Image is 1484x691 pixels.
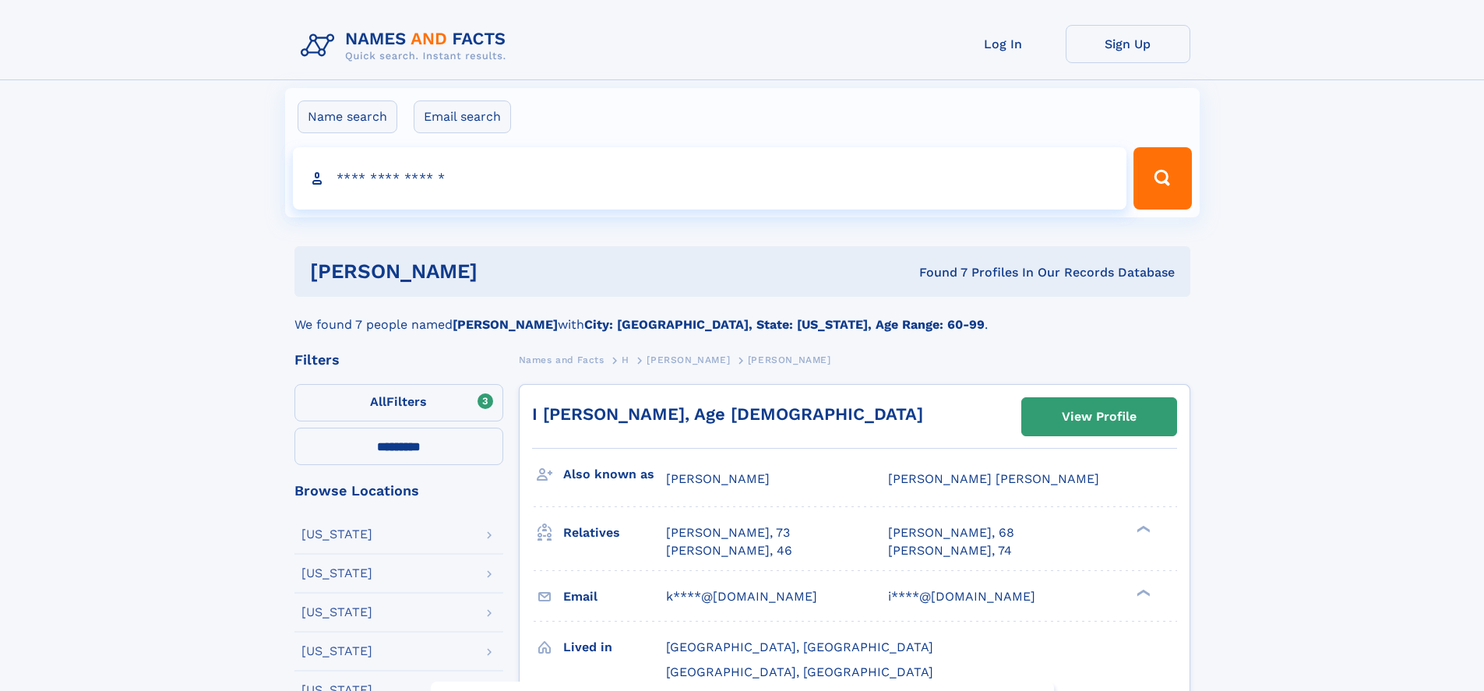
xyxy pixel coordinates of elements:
[1066,25,1190,63] a: Sign Up
[294,353,503,367] div: Filters
[622,350,629,369] a: H
[453,317,558,332] b: [PERSON_NAME]
[888,542,1012,559] a: [PERSON_NAME], 74
[666,665,933,679] span: [GEOGRAPHIC_DATA], [GEOGRAPHIC_DATA]
[294,484,503,498] div: Browse Locations
[414,100,511,133] label: Email search
[310,262,699,281] h1: [PERSON_NAME]
[519,350,605,369] a: Names and Facts
[1133,524,1151,534] div: ❯
[1062,399,1137,435] div: View Profile
[622,354,629,365] span: H
[563,634,666,661] h3: Lived in
[563,461,666,488] h3: Also known as
[294,297,1190,334] div: We found 7 people named with .
[888,471,1099,486] span: [PERSON_NAME] [PERSON_NAME]
[666,471,770,486] span: [PERSON_NAME]
[1022,398,1176,435] a: View Profile
[370,394,386,409] span: All
[532,404,923,424] a: I [PERSON_NAME], Age [DEMOGRAPHIC_DATA]
[294,384,503,421] label: Filters
[293,147,1127,210] input: search input
[666,524,790,541] a: [PERSON_NAME], 73
[301,567,372,580] div: [US_STATE]
[1133,147,1191,210] button: Search Button
[748,354,831,365] span: [PERSON_NAME]
[301,606,372,619] div: [US_STATE]
[298,100,397,133] label: Name search
[647,350,730,369] a: [PERSON_NAME]
[666,542,792,559] a: [PERSON_NAME], 46
[647,354,730,365] span: [PERSON_NAME]
[563,520,666,546] h3: Relatives
[563,583,666,610] h3: Email
[584,317,985,332] b: City: [GEOGRAPHIC_DATA], State: [US_STATE], Age Range: 60-99
[666,640,933,654] span: [GEOGRAPHIC_DATA], [GEOGRAPHIC_DATA]
[301,528,372,541] div: [US_STATE]
[294,25,519,67] img: Logo Names and Facts
[301,645,372,658] div: [US_STATE]
[1133,587,1151,598] div: ❯
[698,264,1175,281] div: Found 7 Profiles In Our Records Database
[941,25,1066,63] a: Log In
[888,524,1014,541] a: [PERSON_NAME], 68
